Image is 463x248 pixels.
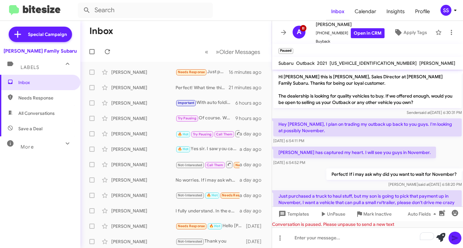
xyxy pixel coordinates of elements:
a: Open in CRM [351,28,385,38]
span: [DATE] 6:54:11 PM [273,138,304,143]
span: Call Them [207,163,223,167]
span: Older Messages [219,48,260,56]
div: a day ago [240,146,267,152]
div: 21 minutes ago [229,84,267,91]
div: a day ago [240,208,267,214]
span: Auto Fields [408,208,439,220]
span: Needs Response [222,193,249,197]
span: Needs Response [178,70,205,74]
span: Needs Response [178,224,205,228]
div: 16 minutes ago [229,69,267,75]
a: Inbox [326,2,350,21]
div: Perfect! What time this week works for you? [176,84,229,91]
div: [PERSON_NAME] [111,161,176,168]
div: Inbound Call [176,160,240,168]
a: Calendar [350,2,381,21]
span: Special Campaign [28,31,67,38]
div: [PERSON_NAME] [111,192,176,199]
p: Hey [PERSON_NAME], I plan on trading my outback up back to you guys. I'm looking at possibly Nove... [273,118,462,136]
button: Mark Inactive [350,208,397,220]
a: Insights [381,2,410,21]
span: said at [418,182,430,187]
span: Not-Interested [178,239,203,244]
span: More [21,144,34,150]
div: [PERSON_NAME] [111,223,176,229]
a: Special Campaign [9,27,72,42]
div: [PERSON_NAME] [111,146,176,152]
span: Needs Response [18,95,73,101]
div: Thanks you too [176,192,240,199]
span: [DATE] 6:54:52 PM [273,160,305,165]
span: Labels [21,64,39,70]
span: Mark Inactive [363,208,392,220]
a: Profile [410,2,435,21]
p: Hi [PERSON_NAME] this is [PERSON_NAME], Sales Director at [PERSON_NAME] Family Subaru. Thanks for... [273,71,462,108]
div: Thank you [176,238,246,245]
div: With auto folding seats [176,99,235,107]
span: Save a Deal [18,125,42,132]
span: A [297,27,301,37]
div: a day ago [240,161,267,168]
span: « [205,48,208,56]
div: 6 hours ago [235,100,267,106]
p: [PERSON_NAME] has captured my heart. I will see you guys in November. [273,147,436,158]
span: said at [419,110,431,115]
div: Hello [PERSON_NAME], I have possibly been thinking of a CPO Crosstrek ..I am [DEMOGRAPHIC_DATA], ... [176,222,246,230]
nav: Page navigation example [201,45,264,58]
span: Needs Response [235,163,263,167]
small: Paused [278,48,293,54]
span: Apply Tags [404,27,427,38]
span: Sender [DATE] 6:30:31 PM [407,110,462,115]
span: [PERSON_NAME] [419,60,455,66]
div: [PERSON_NAME] [111,238,176,245]
span: » [216,48,219,56]
span: 2021 [317,60,327,66]
div: [DATE] [246,223,267,229]
div: [PERSON_NAME] [111,84,176,91]
div: Just purchased a truck to haul stuff, but my son is going to pick that payment up in November, I ... [176,68,229,76]
h1: Inbox [89,26,113,36]
div: Inbound Call [176,130,240,138]
div: Conversation is paused. Please unpause to send a new text [272,221,463,227]
span: Call Them [216,132,233,136]
div: a day ago [240,192,267,199]
div: [PERSON_NAME] [111,208,176,214]
span: [PERSON_NAME] [DATE] 6:58:20 PM [388,182,462,187]
span: Important [178,101,195,105]
span: Try Pausing [178,116,196,120]
div: [DATE] [246,238,267,245]
span: Not-Interested [178,193,203,197]
p: Just purchased a truck to haul stuff, but my son is going to pick that payment up in November, I ... [273,190,462,215]
div: 9 hours ago [235,115,267,122]
button: UnPause [314,208,350,220]
div: [PERSON_NAME] [111,69,176,75]
span: 🔥 Hot [178,147,189,151]
span: Inbox [18,79,73,86]
span: Templates [277,208,309,220]
span: Subaru [278,60,294,66]
button: Auto Fields [403,208,444,220]
div: [PERSON_NAME] [111,177,176,183]
div: a day ago [240,131,267,137]
span: [PHONE_NUMBER] [316,28,385,38]
button: SS [435,5,456,16]
button: Previous [201,45,212,58]
div: To enrich screen reader interactions, please activate Accessibility in Grammarly extension settings [272,227,463,248]
div: [PERSON_NAME] [111,100,176,106]
button: Templates [272,208,314,220]
span: All Conversations [18,110,55,116]
div: SS [440,5,451,16]
div: Yes sir. I saw you called LuLu will give you a call back shortly finishing up with her customer [176,145,240,153]
span: 🔥 Hot [209,224,220,228]
div: No worries. If i may ask why were you pausing your search? [176,177,240,183]
p: Perfect! If i may ask why did you want to wait for November? [326,168,462,180]
span: UnPause [327,208,345,220]
div: [PERSON_NAME] [111,131,176,137]
span: Not-Interested [178,163,203,167]
div: [PERSON_NAME] [111,115,176,122]
div: [PERSON_NAME] Family Subaru [4,48,77,54]
div: a day ago [240,177,267,183]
